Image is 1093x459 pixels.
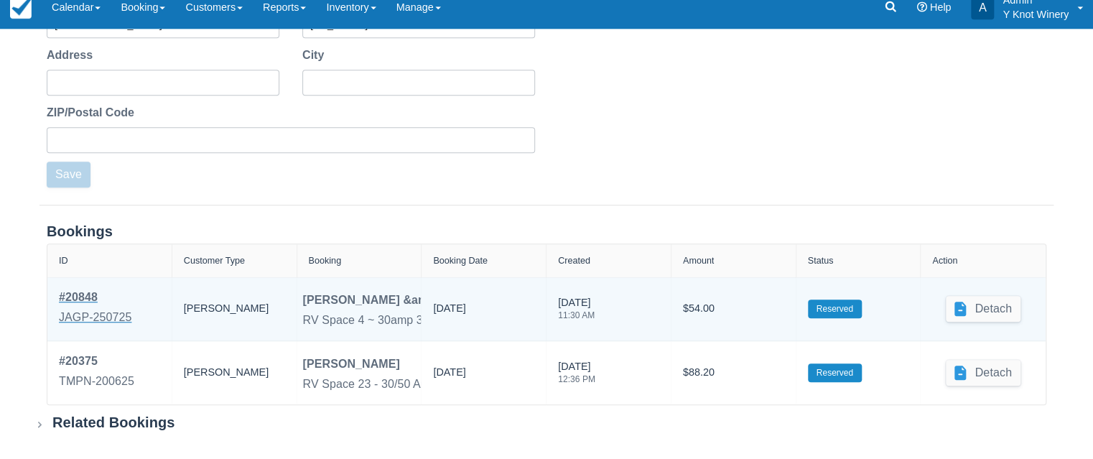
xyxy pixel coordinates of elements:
div: [DATE] [558,295,595,328]
label: Reserved [808,300,862,318]
div: ID [59,256,68,266]
div: 11:30 AM [558,311,595,320]
div: [DATE] [558,359,595,392]
div: [DATE] [433,301,465,323]
div: RV Space 23 - 30/50 Amp 35 x 75 Pull Through [303,376,547,393]
div: RV Space 4 ~ 30amp 30x20 Feet [303,312,475,329]
div: [PERSON_NAME] [303,356,400,373]
div: [PERSON_NAME] &amp; [PERSON_NAME] [303,292,540,309]
div: [DATE] [433,365,465,386]
div: Amount [683,256,714,266]
div: 12:36 PM [558,375,595,384]
div: [PERSON_NAME] [184,289,285,329]
a: #20375TMPN-200625 [59,353,134,393]
i: Help [917,2,927,12]
p: Y Knot Winery [1003,7,1069,22]
div: # 20375 [59,353,134,370]
div: Status [808,256,834,266]
div: Bookings [47,223,1046,241]
button: Detach [946,296,1020,322]
label: Reserved [808,363,862,382]
div: $54.00 [683,289,784,329]
a: #20848JAGP-250725 [59,289,131,329]
div: [PERSON_NAME] [184,353,285,393]
div: # 20848 [59,289,131,306]
label: Address [47,47,98,64]
div: TMPN-200625 [59,373,134,390]
div: JAGP-250725 [59,309,131,326]
div: Booking [309,256,342,266]
div: Related Bookings [52,414,175,432]
div: $88.20 [683,353,784,393]
div: Customer Type [184,256,245,266]
div: Created [558,256,590,266]
button: Detach [946,360,1020,386]
div: Booking Date [433,256,488,266]
label: City [302,47,330,64]
label: ZIP/Postal Code [47,104,140,121]
span: Help [930,1,952,13]
div: Action [932,256,957,266]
